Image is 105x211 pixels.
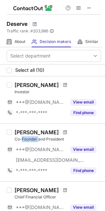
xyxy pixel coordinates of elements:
div: Investor [15,89,101,95]
span: Traffic rank: # 203,986 [7,29,48,33]
span: Similar [85,39,98,44]
button: Reveal Button [70,146,96,153]
button: Reveal Button [70,99,96,105]
span: [EMAIL_ADDRESS][DOMAIN_NAME] [16,157,85,163]
span: Decision makers [40,39,71,44]
span: ***@[DOMAIN_NAME] [16,204,66,210]
button: Reveal Button [70,167,96,174]
div: Chief Financial Officer [15,194,101,200]
button: Reveal Button [70,204,96,211]
span: About [15,39,25,44]
span: Select all (10) [15,67,44,73]
div: [PERSON_NAME] [15,82,59,88]
div: Select department [10,53,51,59]
span: ***@[DOMAIN_NAME] [16,147,66,152]
div: [PERSON_NAME] [15,187,59,193]
span: ***@[DOMAIN_NAME] [16,99,66,105]
h1: Deserve [7,20,27,28]
div: Co-Founder and President [15,136,101,142]
button: Reveal Button [70,109,96,116]
div: [PERSON_NAME] [15,129,59,136]
img: ContactOut v5.3.10 [13,4,53,12]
